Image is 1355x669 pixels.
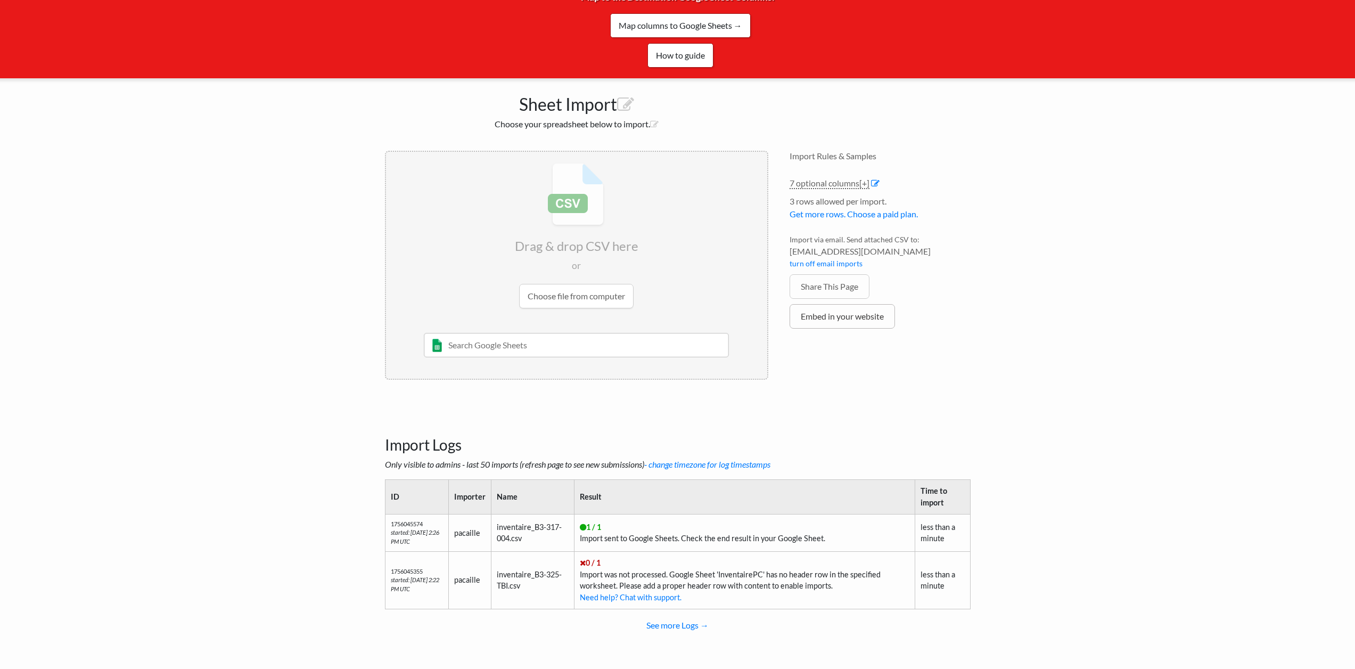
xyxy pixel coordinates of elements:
[574,480,915,514] th: Result
[790,195,971,226] li: 3 rows allowed per import.
[915,552,970,609] td: less than a minute
[391,529,439,545] i: started: [DATE] 2:26 PM UTC
[580,593,681,602] a: Need help? Chat with support.
[790,274,869,299] a: Share This Page
[448,480,491,514] th: Importer
[385,119,768,129] h2: Choose your spreadsheet below to import.
[644,459,770,469] a: - change timezone for log timestamps
[790,304,895,329] a: Embed in your website
[790,209,918,219] a: Get more rows. Choose a paid plan.
[647,43,713,68] a: How to guide
[385,410,971,454] h3: Import Logs
[859,178,869,188] span: [+]
[385,514,448,552] td: 1756045574
[580,523,601,532] span: 1 / 1
[424,333,729,357] input: Search Google Sheets
[385,480,448,514] th: ID
[915,480,970,514] th: Time to import
[580,558,601,567] span: 0 / 1
[574,514,915,552] td: Import sent to Google Sheets. Check the end result in your Google Sheet.
[491,514,574,552] td: inventaire_B3-317-004.csv
[790,178,869,189] a: 7 optional columns[+]
[790,151,971,161] h4: Import Rules & Samples
[574,552,915,609] td: Import was not processed. Google Sheet 'InventairePC' has no header row in the specified workshee...
[448,514,491,552] td: pacaille
[491,480,574,514] th: Name
[790,259,863,268] a: turn off email imports
[391,576,439,592] i: started: [DATE] 2:22 PM UTC
[385,459,770,469] i: Only visible to admins - last 50 imports (refresh page to see new submissions)
[385,89,768,115] h1: Sheet Import
[610,13,751,38] a: Map columns to Google Sheets →
[491,552,574,609] td: inventaire_B3-325-TBI.csv
[385,615,971,636] a: See more Logs →
[790,234,971,274] li: Import via email. Send attached CSV to:
[1302,616,1342,656] iframe: Drift Widget Chat Controller
[915,514,970,552] td: less than a minute
[385,552,448,609] td: 1756045355
[448,552,491,609] td: pacaille
[790,245,971,258] span: [EMAIL_ADDRESS][DOMAIN_NAME]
